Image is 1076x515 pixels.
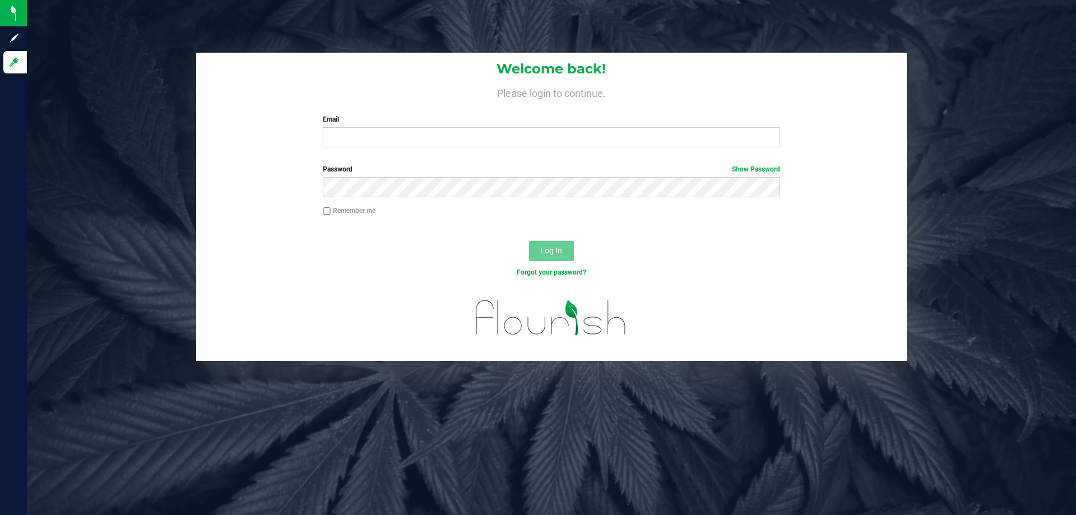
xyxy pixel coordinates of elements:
[196,85,907,99] h4: Please login to continue.
[323,207,331,215] input: Remember me
[8,33,20,44] inline-svg: Sign up
[323,206,375,216] label: Remember me
[462,289,640,346] img: flourish_logo.svg
[323,165,353,173] span: Password
[529,241,574,261] button: Log In
[517,268,586,276] a: Forgot your password?
[732,165,780,173] a: Show Password
[8,57,20,68] inline-svg: Log in
[540,246,562,255] span: Log In
[323,114,780,124] label: Email
[196,62,907,76] h1: Welcome back!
